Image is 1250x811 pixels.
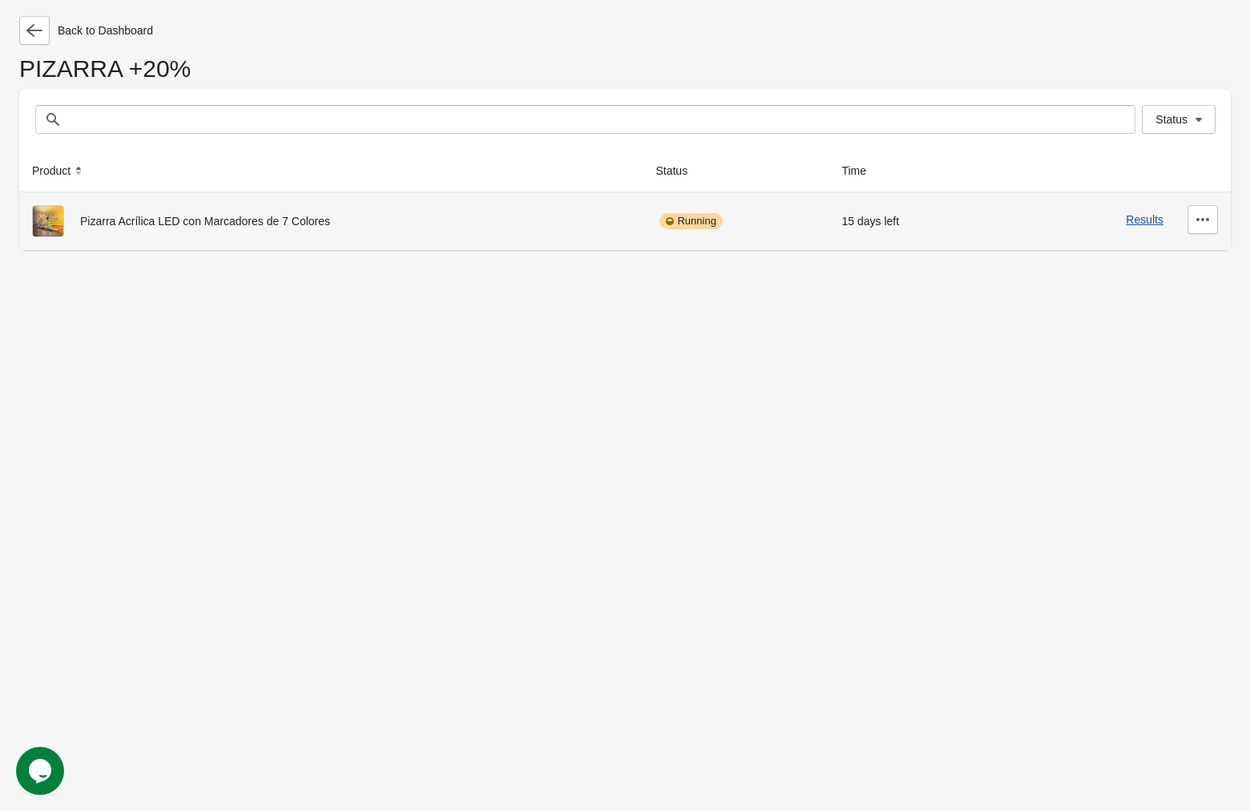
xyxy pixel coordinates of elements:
[32,205,630,237] div: Pizarra Acrílica LED con Marcadores de 7 Colores
[26,156,93,185] button: Product
[1126,213,1163,226] button: Results
[19,61,1231,89] h1: PIZARRA +20%
[835,156,889,185] button: Time
[1142,105,1216,134] button: Status
[841,205,976,237] div: 15 days left
[16,747,67,795] iframe: chat widget
[1155,113,1187,126] span: Status
[649,156,710,185] button: Status
[659,213,722,229] div: Running
[19,16,1231,45] div: Back to Dashboard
